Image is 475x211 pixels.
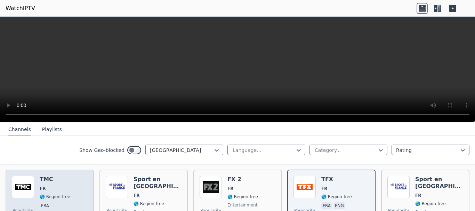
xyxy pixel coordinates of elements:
[79,147,124,154] label: Show Geo-blocked
[387,176,410,198] img: Sport en France
[321,186,327,191] span: FR
[200,176,222,198] img: FX 2
[106,176,128,198] img: Sport en France
[227,186,233,191] span: FR
[227,194,258,200] span: 🌎 Region-free
[415,176,463,190] h6: Sport en [GEOGRAPHIC_DATA]
[321,194,352,200] span: 🌎 Region-free
[415,201,446,206] span: 🌎 Region-free
[134,193,139,198] span: FR
[134,201,164,206] span: 🌎 Region-free
[8,123,31,136] button: Channels
[321,202,332,209] p: fra
[6,4,35,13] a: WatchIPTV
[227,202,258,208] span: entertainment
[42,123,62,136] button: Playlists
[333,202,345,209] p: eng
[134,176,182,190] h6: Sport en [GEOGRAPHIC_DATA]
[227,176,265,183] h6: FX 2
[40,202,50,209] p: fra
[40,176,70,183] h6: TMC
[293,176,316,198] img: TFX
[12,176,34,198] img: TMC
[321,176,352,183] h6: TFX
[40,194,70,200] span: 🌎 Region-free
[415,193,421,198] span: FR
[40,186,46,191] span: FR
